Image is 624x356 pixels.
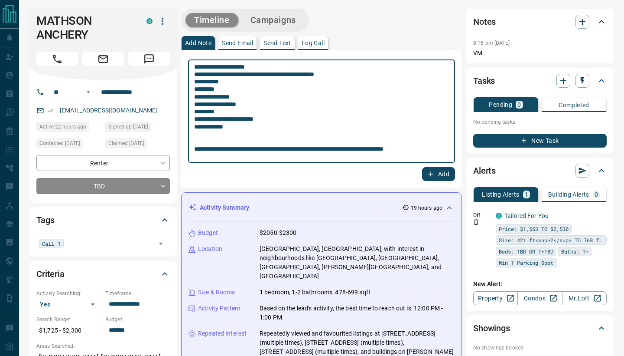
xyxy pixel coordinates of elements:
[473,70,607,91] div: Tasks
[473,280,607,289] p: New Alert:
[595,191,598,198] p: 0
[198,288,235,297] p: Size & Rooms
[105,316,170,323] p: Budget:
[105,290,170,297] p: Timeframe:
[473,211,491,219] p: Off
[36,52,78,66] span: Call
[155,237,167,250] button: Open
[108,122,148,131] span: Signed up [DATE]
[473,49,607,58] p: VM
[517,291,562,305] a: Condos
[198,304,240,313] p: Activity Pattern
[82,52,124,66] span: Email
[473,318,607,339] div: Showings
[36,138,101,151] div: Wed Oct 08 2025
[473,164,496,178] h2: Alerts
[473,40,510,46] p: 8:18 pm [DATE]
[36,264,170,284] div: Criteria
[411,204,442,212] p: 19 hours ago
[473,115,607,129] p: No pending tasks
[422,167,455,181] button: Add
[473,160,607,181] div: Alerts
[36,342,170,350] p: Areas Searched:
[39,122,86,131] span: Active 22 hours ago
[105,122,170,134] div: Tue Oct 07 2025
[36,178,170,194] div: TBD
[198,244,222,254] p: Location
[260,244,455,281] p: [GEOGRAPHIC_DATA], [GEOGRAPHIC_DATA], with interest in neighbourhoods like [GEOGRAPHIC_DATA], [GE...
[185,40,211,46] p: Add Note
[39,139,80,148] span: Contacted [DATE]
[42,239,61,248] span: Call 1
[128,52,170,66] span: Message
[548,191,589,198] p: Building Alerts
[499,224,569,233] span: Price: $1,553 TO $2,530
[36,14,133,42] h1: MATHSON ANCHERY
[482,191,520,198] p: Listing Alerts
[198,329,247,338] p: Repeated Interest
[260,288,370,297] p: 1 bedroom, 1-2 bathrooms, 478-699 sqft
[36,210,170,231] div: Tags
[108,139,144,148] span: Claimed [DATE]
[222,40,253,46] p: Send Email
[499,247,553,256] span: Beds: 1BD OR 1+1BD
[105,138,170,151] div: Wed Oct 08 2025
[473,344,607,352] p: No showings booked
[185,13,238,27] button: Timeline
[473,134,607,148] button: New Task
[496,213,502,219] div: condos.ca
[504,212,549,219] a: Tailored For You
[36,213,54,227] h2: Tags
[188,200,455,216] div: Activity Summary19 hours ago
[561,247,588,256] span: Baths: 1+
[559,102,589,108] p: Completed
[242,13,305,27] button: Campaigns
[36,155,170,171] div: Renter
[48,108,54,114] svg: Email Verified
[525,191,528,198] p: 1
[36,316,101,323] p: Search Range:
[489,102,512,108] p: Pending
[562,291,607,305] a: Mr.Loft
[473,11,607,32] div: Notes
[260,304,455,322] p: Based on the lead's activity, the best time to reach out is: 12:00 PM - 1:00 PM
[36,267,65,281] h2: Criteria
[473,74,495,88] h2: Tasks
[260,228,296,237] p: $2050-$2300
[473,15,496,29] h2: Notes
[200,203,249,212] p: Activity Summary
[198,228,218,237] p: Budget
[473,321,510,335] h2: Showings
[302,40,325,46] p: Log Call
[83,87,94,97] button: Open
[36,290,101,297] p: Actively Searching:
[60,107,158,114] a: [EMAIL_ADDRESS][DOMAIN_NAME]
[517,102,521,108] p: 0
[36,323,101,338] p: $1,725 - $2,300
[473,291,518,305] a: Property
[36,122,101,134] div: Sun Oct 12 2025
[499,236,604,244] span: Size: 421 ft<sup>2</sup> TO 768 ft<sup>2</sup>
[473,219,479,225] svg: Push Notification Only
[499,258,553,267] span: Min 1 Parking Spot
[146,18,153,24] div: condos.ca
[36,297,101,311] div: Yes
[263,40,291,46] p: Send Text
